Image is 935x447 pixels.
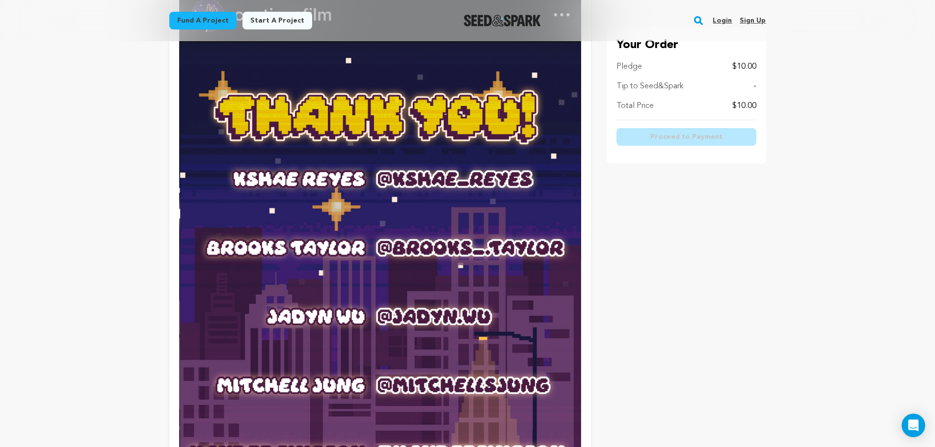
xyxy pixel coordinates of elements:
p: Pledge [616,61,642,73]
p: - [753,80,756,92]
img: Seed&Spark Logo Dark Mode [464,15,541,26]
a: Fund a project [169,12,237,29]
span: Proceed to Payment [650,132,722,142]
a: Sign up [740,13,766,28]
p: Total Price [616,100,654,112]
a: Start a project [242,12,312,29]
a: Seed&Spark Homepage [464,15,541,26]
p: $10.00 [732,61,756,73]
div: Open Intercom Messenger [902,414,925,437]
p: Your Order [616,37,756,53]
button: Proceed to Payment [616,128,756,146]
p: $10.00 [732,100,756,112]
a: Login [713,13,732,28]
p: Tip to Seed&Spark [616,80,683,92]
